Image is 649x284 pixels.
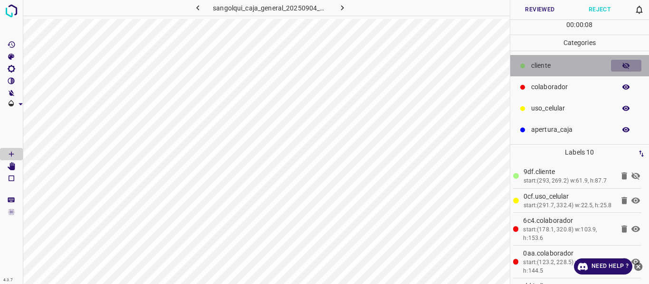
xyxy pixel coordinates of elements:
div: start:(293, 269.2) w:61.9, h:87.7 [524,177,614,185]
p: 00 [566,20,574,30]
p: 9df.cliente [524,167,614,177]
p: 6c4.colaborador [523,216,614,226]
p: apertura_caja [531,125,611,135]
div: start:(291.7, 332.4) w:22.5, h:25.8 [524,202,614,210]
div: start:(178.1, 320.8) w:103.9, h:153.6 [523,226,614,242]
p: 0aa.colaborador [523,248,614,258]
p: uso_celular [531,103,611,113]
img: logo [3,2,20,19]
p: 00 [576,20,583,30]
a: Need Help ? [574,258,632,275]
p: 0cf.uso_celular [524,192,614,202]
button: close-help [632,258,644,275]
p: 08 [585,20,592,30]
h6: sangolqui_caja_general_20250904_081632_076896.jpg [213,2,327,16]
div: : : [566,20,592,35]
p: colaborador [531,82,611,92]
div: 4.3.7 [1,276,15,284]
p: Labels 10 [513,145,647,160]
p: cliente [531,61,611,71]
div: start:(123.2, 228.5) w:61.9, h:144.5 [523,258,614,275]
